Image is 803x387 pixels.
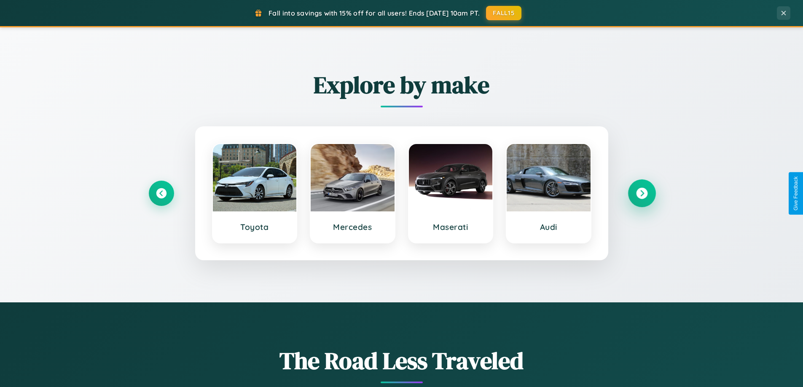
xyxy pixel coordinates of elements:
[269,9,480,17] span: Fall into savings with 15% off for all users! Ends [DATE] 10am PT.
[515,222,582,232] h3: Audi
[221,222,288,232] h3: Toyota
[319,222,386,232] h3: Mercedes
[793,176,799,211] div: Give Feedback
[149,344,655,377] h1: The Road Less Traveled
[486,6,521,20] button: FALL15
[149,69,655,101] h2: Explore by make
[417,222,484,232] h3: Maserati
